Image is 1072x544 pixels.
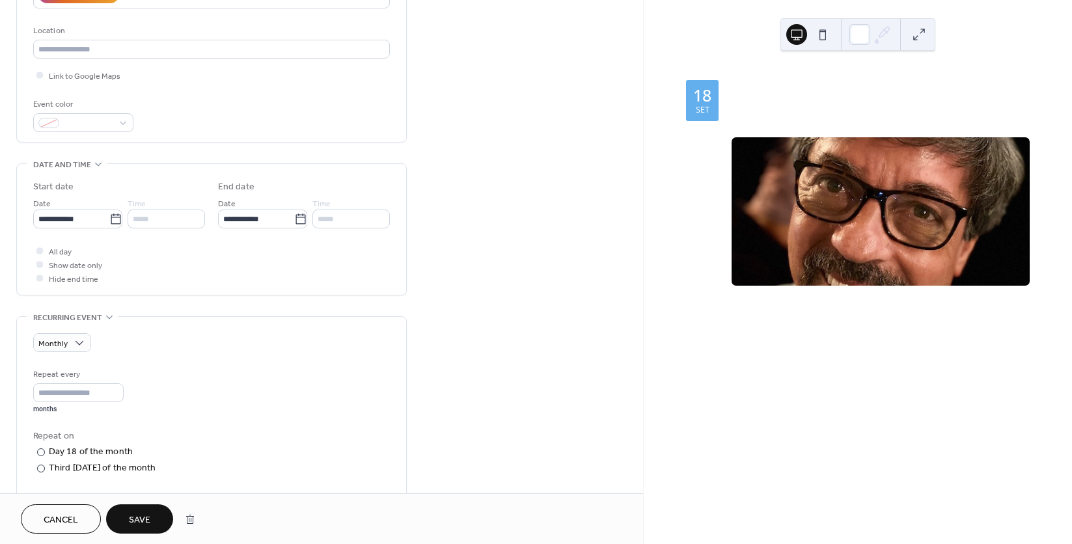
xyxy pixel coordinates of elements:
div: Ends [33,491,387,504]
span: quinta-feira, setembro 18, 2025 [747,100,888,115]
div: [PERSON_NAME] do dia 18 Nós vamos fazer bonito [PERSON_NAME] nova "empregada" Pro coitadinho do B... [732,295,1030,350]
span: Time [312,197,331,211]
div: Day 18 of the month [49,445,133,459]
div: End date [218,180,254,194]
span: Save [129,513,150,527]
span: Recurring event [33,311,102,325]
span: Show date only [49,259,102,273]
span: Cancel [44,513,78,527]
div: set [696,106,709,115]
div: Repeat every [33,368,121,381]
button: Cancel [21,504,101,534]
button: Save [106,504,173,534]
span: Date and time [33,158,91,172]
div: ​ [732,115,742,131]
span: Date [33,197,51,211]
div: Event color [33,98,131,111]
a: BRITTO [732,79,765,91]
a: Perfil do Aluno 75/242 [747,116,843,129]
span: Date [218,197,236,211]
div: ​ [732,100,742,115]
div: Start date [33,180,74,194]
div: 18 [693,87,711,103]
span: Hide end time [49,273,98,286]
div: Repeat on [33,429,387,443]
span: All day [49,245,72,259]
div: Third [DATE] of the month [49,461,156,475]
span: Monthly [38,336,68,351]
div: Location [33,24,387,38]
span: Link to Google Maps [49,70,120,83]
span: Time [128,197,146,211]
div: months [33,405,124,414]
